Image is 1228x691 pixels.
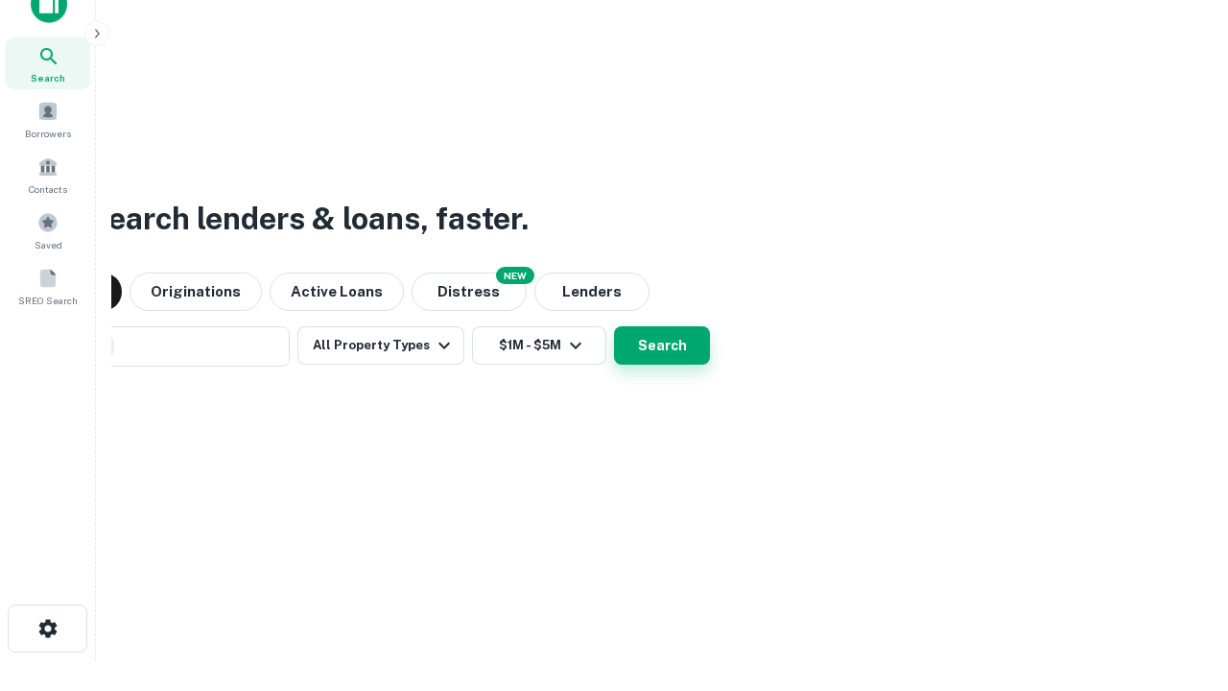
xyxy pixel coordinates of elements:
div: NEW [496,267,534,284]
span: Saved [35,237,62,252]
a: Contacts [6,149,90,201]
span: Borrowers [25,126,71,141]
a: Borrowers [6,93,90,145]
iframe: Chat Widget [1132,537,1228,630]
button: Search distressed loans with lien and other non-mortgage details. [412,273,527,311]
button: $1M - $5M [472,326,606,365]
a: SREO Search [6,260,90,312]
button: All Property Types [297,326,464,365]
span: Search [31,70,65,85]
button: Originations [130,273,262,311]
button: Search [614,326,710,365]
a: Saved [6,204,90,256]
span: SREO Search [18,293,78,308]
a: Search [6,37,90,89]
button: Lenders [534,273,649,311]
span: Contacts [29,181,67,197]
h3: Search lenders & loans, faster. [87,196,529,242]
button: Active Loans [270,273,404,311]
